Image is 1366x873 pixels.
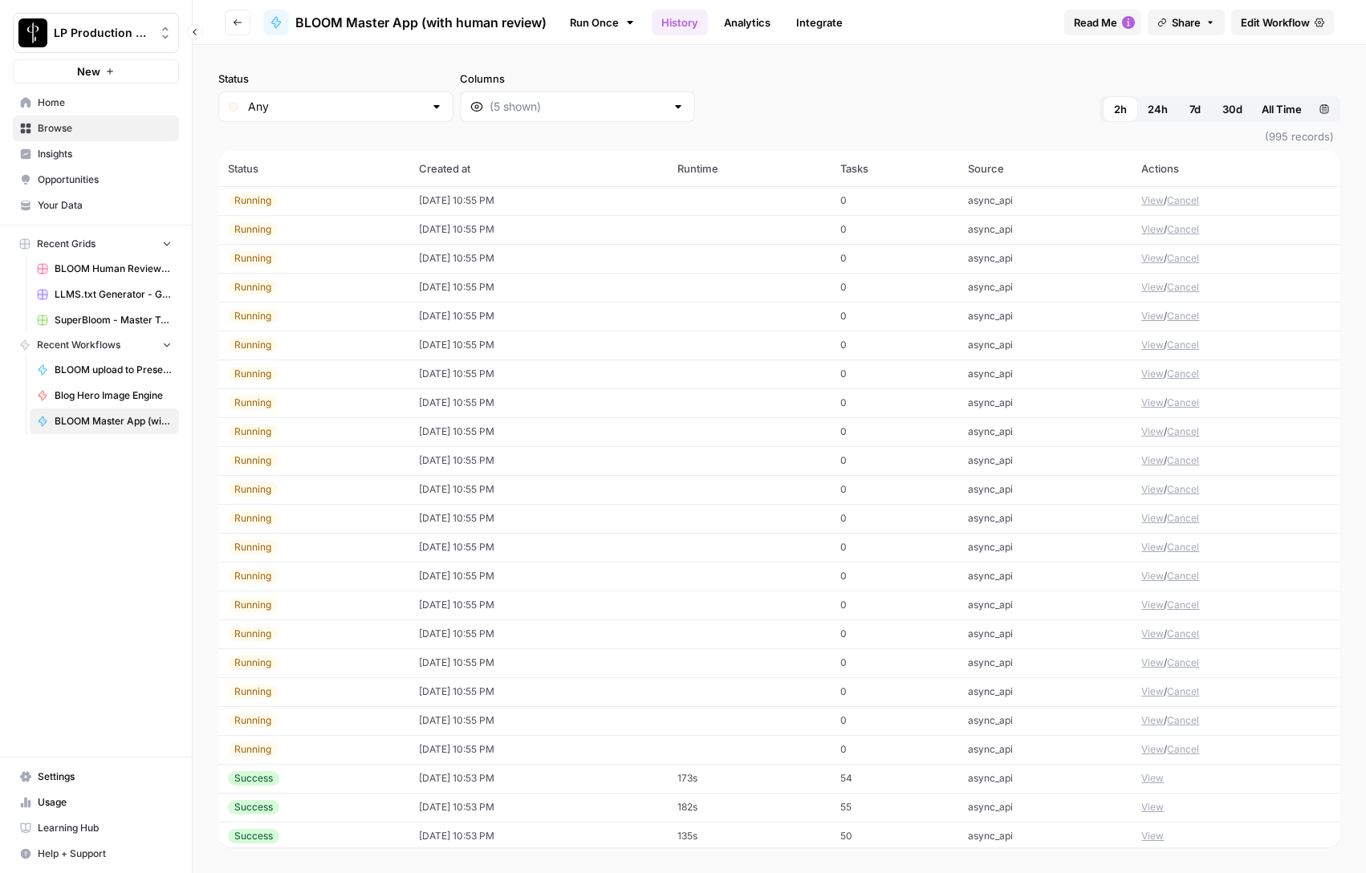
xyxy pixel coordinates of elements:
[831,302,959,331] td: 0
[228,251,278,266] div: Running
[1132,446,1340,475] td: /
[1252,96,1311,122] button: All Time
[958,562,1132,591] td: async_api
[409,735,668,764] td: [DATE] 10:55 PM
[55,414,172,428] span: BLOOM Master App (with human review)
[13,59,179,83] button: New
[958,533,1132,562] td: async_api
[409,504,668,533] td: [DATE] 10:55 PM
[958,822,1132,851] td: async_api
[958,764,1132,793] td: async_api
[1132,359,1340,388] td: /
[1132,215,1340,244] td: /
[228,569,278,583] div: Running
[409,244,668,273] td: [DATE] 10:55 PM
[38,821,172,835] span: Learning Hub
[1141,656,1164,670] button: View
[1132,151,1340,186] th: Actions
[18,18,47,47] img: LP Production Workloads Logo
[218,71,453,87] label: Status
[1167,424,1199,439] button: Cancel
[831,244,959,273] td: 0
[38,147,172,161] span: Insights
[958,244,1132,273] td: async_api
[13,841,179,867] button: Help + Support
[831,273,959,302] td: 0
[1148,101,1168,117] span: 24h
[1231,10,1334,35] a: Edit Workflow
[668,793,831,822] td: 182s
[409,793,668,822] td: [DATE] 10:53 PM
[1141,742,1164,757] button: View
[831,764,959,793] td: 54
[831,648,959,677] td: 0
[460,71,695,87] label: Columns
[77,63,100,79] span: New
[1132,677,1340,706] td: /
[958,591,1132,619] td: async_api
[30,408,179,434] a: BLOOM Master App (with human review)
[1213,96,1252,122] button: 30d
[409,215,668,244] td: [DATE] 10:55 PM
[831,417,959,446] td: 0
[1132,388,1340,417] td: /
[13,13,179,53] button: Workspace: LP Production Workloads
[228,453,278,468] div: Running
[1141,771,1164,786] button: View
[831,331,959,359] td: 0
[55,287,172,302] span: LLMS.txt Generator - Grid
[1167,482,1199,497] button: Cancel
[13,193,179,218] a: Your Data
[1141,511,1164,526] button: View
[13,815,179,841] a: Learning Hub
[1141,627,1164,641] button: View
[1141,713,1164,728] button: View
[1141,829,1164,843] button: View
[1132,302,1340,331] td: /
[831,446,959,475] td: 0
[37,237,96,251] span: Recent Grids
[55,363,172,377] span: BLOOM upload to Presence (after Human Review)
[1141,598,1164,612] button: View
[1189,101,1201,117] span: 7d
[38,121,172,136] span: Browse
[1167,367,1199,381] button: Cancel
[409,822,668,851] td: [DATE] 10:53 PM
[831,215,959,244] td: 0
[228,367,278,381] div: Running
[1167,569,1199,583] button: Cancel
[13,333,179,357] button: Recent Workflows
[831,591,959,619] td: 0
[228,540,278,554] div: Running
[831,562,959,591] td: 0
[1138,96,1177,122] button: 24h
[13,116,179,141] a: Browse
[1141,280,1164,294] button: View
[228,627,278,641] div: Running
[1141,540,1164,554] button: View
[958,446,1132,475] td: async_api
[1167,511,1199,526] button: Cancel
[409,388,668,417] td: [DATE] 10:55 PM
[218,122,1340,151] span: (995 records)
[1167,742,1199,757] button: Cancel
[228,396,278,410] div: Running
[228,684,278,699] div: Running
[409,417,668,446] td: [DATE] 10:55 PM
[409,706,668,735] td: [DATE] 10:55 PM
[958,648,1132,677] td: async_api
[958,359,1132,388] td: async_api
[958,215,1132,244] td: async_api
[1132,648,1340,677] td: /
[1141,309,1164,323] button: View
[409,591,668,619] td: [DATE] 10:55 PM
[958,504,1132,533] td: async_api
[248,99,424,115] input: Any
[831,533,959,562] td: 0
[1172,14,1201,30] span: Share
[228,309,278,323] div: Running
[958,706,1132,735] td: async_api
[1132,331,1340,359] td: /
[831,359,959,388] td: 0
[1141,396,1164,410] button: View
